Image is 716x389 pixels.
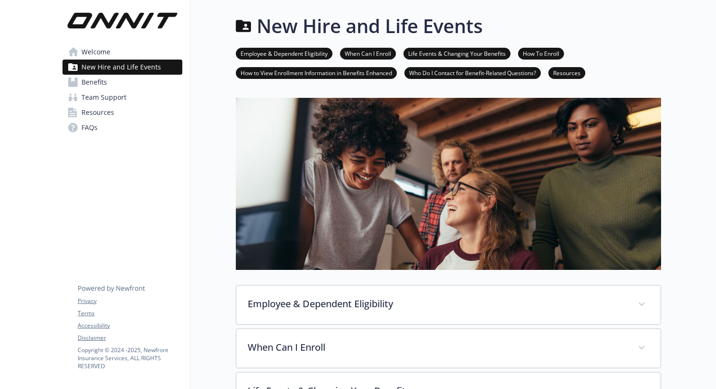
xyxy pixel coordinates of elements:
a: How To Enroll [518,49,564,58]
div: When Can I Enroll [236,329,661,368]
span: Welcome [81,44,110,60]
a: How to View Enrollment Information in Benefits Enhanced [236,68,397,77]
span: FAQs [81,120,98,135]
a: Who Do I Contact for Benefit-Related Questions? [404,68,541,77]
a: Resources [63,105,182,120]
a: FAQs [63,120,182,135]
a: Resources [548,68,585,77]
p: Copyright © 2024 - 2025 , Newfront Insurance Services, ALL RIGHTS RESERVED [78,346,182,370]
img: new hire page banner [236,98,661,270]
a: Welcome [63,44,182,60]
p: Employee & Dependent Eligibility [248,297,626,311]
span: New Hire and Life Events [81,60,161,75]
a: Benefits [63,75,182,90]
span: Benefits [81,75,107,90]
a: When Can I Enroll [340,49,396,58]
a: Terms [78,309,182,318]
h1: New Hire and Life Events [257,12,483,40]
a: New Hire and Life Events [63,60,182,75]
a: Life Events & Changing Your Benefits [403,49,510,58]
a: Team Support [63,90,182,105]
span: Team Support [81,90,126,105]
a: Accessibility [78,321,182,330]
div: Employee & Dependent Eligibility [236,285,661,324]
a: Disclaimer [78,334,182,342]
p: When Can I Enroll [248,340,626,354]
a: Privacy [78,297,182,305]
a: Employee & Dependent Eligibility [236,49,332,58]
span: Resources [81,105,114,120]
